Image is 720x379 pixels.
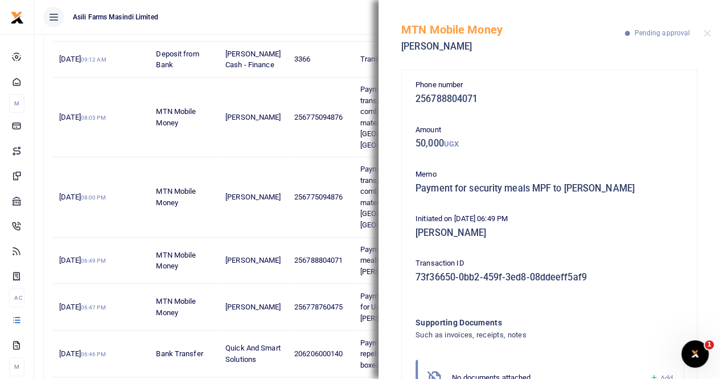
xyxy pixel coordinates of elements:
span: [PERSON_NAME] [225,113,281,121]
span: Pending approval [634,29,690,37]
span: Payment for transportation of combine header materials from [GEOGRAPHIC_DATA] to [GEOGRAPHIC_DATA] [360,165,439,229]
iframe: Intercom live chat [681,340,709,368]
h5: 256788804071 [415,93,683,105]
p: Memo [415,169,683,181]
span: 256775094876 [294,193,343,201]
h5: 50,000 [415,138,683,149]
span: Payment for car wash for UAO30AT to [PERSON_NAME] [360,292,432,323]
span: MTN Mobile Money [156,107,196,127]
span: [PERSON_NAME] [225,303,281,311]
span: 206206000140 [294,349,343,358]
span: [DATE] [59,303,105,311]
span: [PERSON_NAME] Cash - Finance [225,50,281,70]
h5: MTN Mobile Money [401,23,625,36]
h5: 73f36650-0bb2-459f-3ed8-08ddeeff5af9 [415,272,683,283]
span: Transaction Deposit [360,55,427,63]
span: Deposit from Bank [156,50,199,70]
li: Ac [9,288,24,307]
span: [PERSON_NAME] [225,193,281,201]
span: 3366 [294,55,310,63]
span: [DATE] [59,256,105,264]
span: Payment for snake repellents and First Aid boxes for Kinumu [360,339,435,369]
span: [DATE] [59,349,105,358]
img: logo-small [10,11,24,25]
h5: Payment for security meals MPF to [PERSON_NAME] [415,183,683,194]
span: MTN Mobile Money [156,297,196,317]
small: 06:47 PM [81,304,106,311]
button: Close [703,30,711,37]
h4: Such as invoices, receipts, notes [415,329,637,341]
span: 256788804071 [294,256,343,264]
span: 256778760475 [294,303,343,311]
p: Initiated on [DATE] 06:49 PM [415,213,683,225]
span: [PERSON_NAME] [225,256,281,264]
small: UGX [444,140,459,148]
span: 256775094876 [294,113,343,121]
h4: Supporting Documents [415,316,637,329]
li: M [9,94,24,113]
span: [DATE] [59,113,105,121]
h5: [PERSON_NAME] [415,227,683,239]
small: 06:49 PM [81,258,106,264]
span: MTN Mobile Money [156,251,196,271]
span: [DATE] [59,55,106,63]
span: Quick And Smart Solutions [225,344,281,364]
small: 09:12 AM [81,56,106,63]
p: Phone number [415,79,683,91]
li: M [9,357,24,376]
span: [DATE] [59,193,105,201]
p: Transaction ID [415,258,683,270]
span: Bank Transfer [156,349,203,358]
a: logo-small logo-large logo-large [10,13,24,21]
p: Amount [415,124,683,136]
span: Payment for transportation of combine header materials from [GEOGRAPHIC_DATA] to [GEOGRAPHIC_DATA] [360,85,439,149]
h5: [PERSON_NAME] [401,41,625,52]
span: MTN Mobile Money [156,187,196,207]
small: 08:00 PM [81,194,106,201]
small: 06:46 PM [81,351,106,357]
span: 1 [705,340,714,349]
span: Payment for security meals MPF to [PERSON_NAME] [360,245,428,276]
span: Asili Farms Masindi Limited [68,12,163,22]
small: 08:03 PM [81,115,106,121]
